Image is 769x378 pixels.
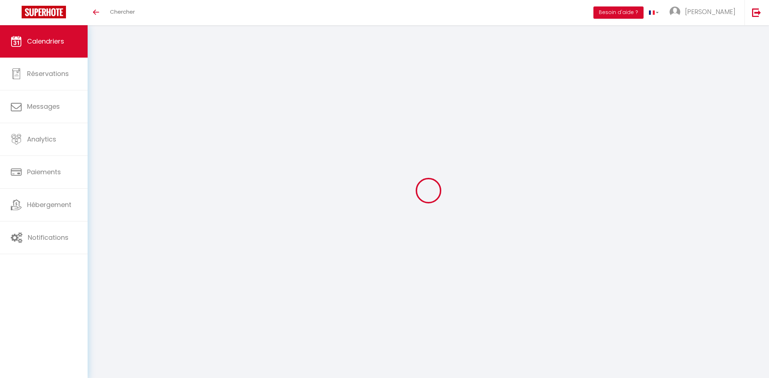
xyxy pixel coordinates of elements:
span: Paiements [27,167,61,176]
img: ... [669,6,680,17]
span: Calendriers [27,37,64,46]
span: Notifications [28,233,68,242]
button: Besoin d'aide ? [593,6,644,19]
span: [PERSON_NAME] [685,7,735,16]
span: Réservations [27,69,69,78]
span: Hébergement [27,200,71,209]
span: Chercher [110,8,135,15]
span: Analytics [27,135,56,144]
img: Super Booking [22,6,66,18]
img: logout [752,8,761,17]
span: Messages [27,102,60,111]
